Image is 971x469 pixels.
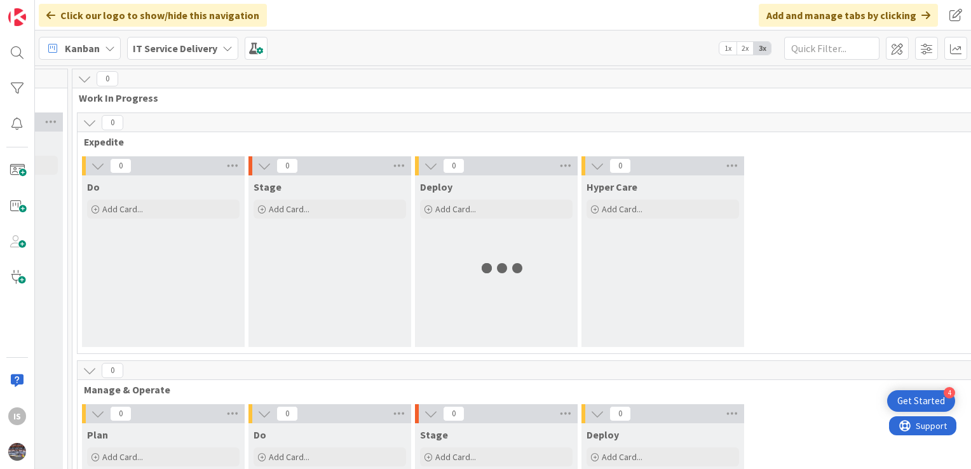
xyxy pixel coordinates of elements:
span: Hyper Care [587,180,637,193]
span: Deploy [587,428,619,441]
b: IT Service Delivery [133,42,217,55]
span: Plan [87,428,108,441]
div: Is [8,407,26,425]
div: Get Started [897,395,945,407]
span: 1x [719,42,737,55]
input: Quick Filter... [784,37,879,60]
span: Do [254,428,266,441]
div: Open Get Started checklist, remaining modules: 4 [887,390,955,412]
span: Add Card... [602,451,642,463]
div: Click our logo to show/hide this navigation [39,4,267,27]
img: avatar [8,443,26,461]
span: Add Card... [435,203,476,215]
span: Add Card... [102,203,143,215]
span: Add Card... [269,203,309,215]
img: Visit kanbanzone.com [8,8,26,26]
div: 4 [944,387,955,398]
span: 0 [443,158,465,173]
span: 2x [737,42,754,55]
span: 0 [609,406,631,421]
div: Add and manage tabs by clicking [759,4,938,27]
span: Support [27,2,58,17]
span: 0 [276,158,298,173]
span: 0 [276,406,298,421]
span: Kanban [65,41,100,56]
span: 0 [110,406,132,421]
span: 0 [609,158,631,173]
span: Add Card... [102,451,143,463]
span: Deploy [420,180,452,193]
span: 3x [754,42,771,55]
span: Do [87,180,100,193]
span: Add Card... [602,203,642,215]
span: Stage [420,428,448,441]
span: 0 [102,363,123,378]
span: Add Card... [269,451,309,463]
span: Add Card... [435,451,476,463]
span: 0 [102,115,123,130]
span: 0 [443,406,465,421]
span: 0 [110,158,132,173]
span: Stage [254,180,282,193]
span: 0 [97,71,118,86]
